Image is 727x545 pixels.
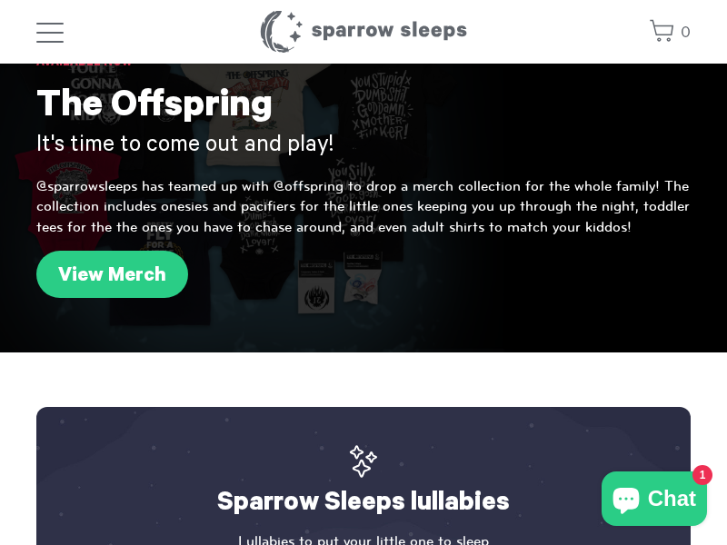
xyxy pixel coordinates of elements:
h2: Sparrow Sleeps lullabies [73,443,654,522]
p: @sparrowsleeps has teamed up with @offspring to drop a merch collection for the whole family! The... [36,176,691,237]
h1: The Offspring [36,86,691,132]
h6: Available Now [36,54,691,73]
h1: Sparrow Sleeps [259,9,468,54]
inbox-online-store-chat: Shopify online store chat [596,471,712,530]
a: 0 [649,14,691,53]
h3: It's time to come out and play! [36,132,691,163]
a: View Merch [36,251,188,298]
